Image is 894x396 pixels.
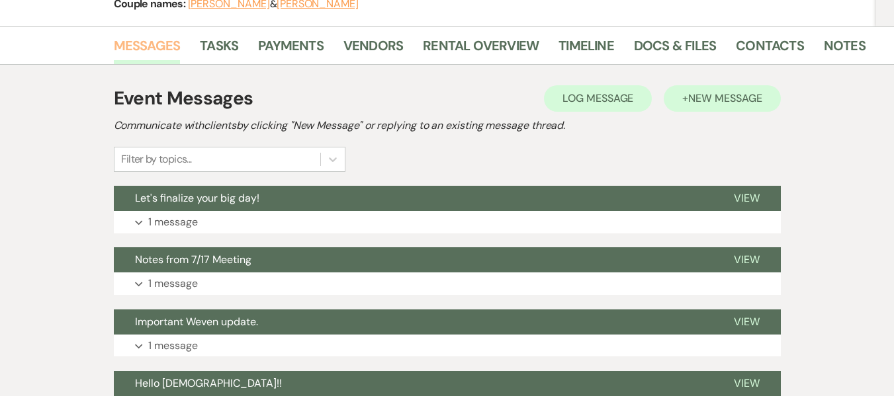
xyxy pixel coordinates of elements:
span: Let's finalize your big day! [135,191,259,205]
a: Docs & Files [634,35,716,64]
button: Hello [DEMOGRAPHIC_DATA]!! [114,371,713,396]
a: Vendors [343,35,403,64]
a: Timeline [559,35,614,64]
span: Log Message [562,91,633,105]
a: Notes [824,35,866,64]
span: Notes from 7/17 Meeting [135,253,251,266]
button: View [713,186,781,211]
button: Let's finalize your big day! [114,186,713,211]
a: Payments [258,35,324,64]
span: Important Weven update. [135,315,258,329]
button: 1 message [114,211,781,233]
span: View [734,315,760,329]
span: View [734,191,760,205]
span: Hello [DEMOGRAPHIC_DATA]!! [135,376,282,390]
button: +New Message [664,85,780,112]
button: Log Message [544,85,652,112]
button: View [713,371,781,396]
p: 1 message [148,275,198,292]
button: 1 message [114,335,781,357]
div: Filter by topics... [121,151,192,167]
button: Notes from 7/17 Meeting [114,247,713,272]
h2: Communicate with clients by clicking "New Message" or replying to an existing message thread. [114,118,781,134]
span: New Message [688,91,762,105]
a: Messages [114,35,181,64]
a: Rental Overview [423,35,539,64]
a: Contacts [736,35,804,64]
span: View [734,376,760,390]
p: 1 message [148,214,198,231]
span: View [734,253,760,266]
a: Tasks [200,35,238,64]
h1: Event Messages [114,85,253,112]
button: View [713,309,781,335]
p: 1 message [148,337,198,354]
button: Important Weven update. [114,309,713,335]
button: View [713,247,781,272]
button: 1 message [114,272,781,295]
